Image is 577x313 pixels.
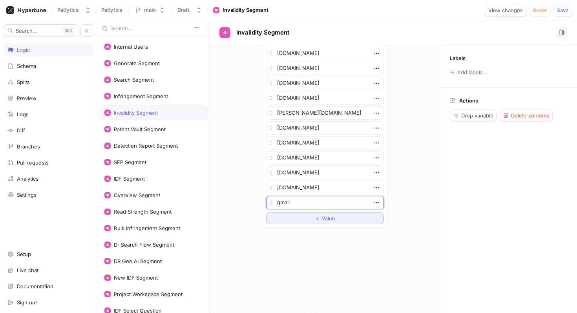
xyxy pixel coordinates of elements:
[114,209,172,215] div: Read Strength Segment
[17,79,30,85] div: Splits
[266,151,384,165] textarea: [DOMAIN_NAME]
[266,47,384,60] textarea: [DOMAIN_NAME]
[450,55,466,61] p: Labels
[174,4,205,16] button: Draft
[114,44,148,50] div: Internal Users
[485,4,526,16] button: View changes
[17,159,49,166] div: Pull requests
[114,225,180,231] div: Bulk Infringement Segment
[17,95,37,101] div: Preview
[457,70,488,75] div: Add labels...
[315,216,320,221] span: ＋
[266,92,384,105] textarea: [DOMAIN_NAME]
[114,143,178,149] div: Detection Report Segment
[114,291,183,297] div: Project Workspace Segment
[114,176,145,182] div: IDF Segment
[17,111,29,117] div: Logs
[4,280,93,293] a: Documentation
[461,113,493,118] span: Drop variable
[57,7,79,13] div: Patlytics
[557,8,569,13] span: Save
[530,4,550,16] button: Reset
[533,8,547,13] span: Reset
[266,212,384,224] button: ＋Value
[17,283,53,289] div: Documentation
[266,136,384,150] textarea: [DOMAIN_NAME]
[266,77,384,90] textarea: [DOMAIN_NAME]
[266,62,384,75] textarea: [DOMAIN_NAME]
[322,216,335,221] span: Value
[266,166,384,179] textarea: [DOMAIN_NAME]
[17,47,30,53] div: Logic
[511,113,550,118] span: Delete contents
[223,6,268,14] div: Invalidity Segment
[101,7,122,13] span: Patlytics
[114,258,162,264] div: DR Gen AI Segment
[111,25,191,33] input: Search...
[17,299,37,306] div: Sign out
[114,126,166,132] div: Patent Vault Segment
[114,159,146,165] div: SEP Segment
[17,143,40,150] div: Branches
[500,110,553,121] button: Delete contents
[17,63,36,69] div: Schema
[450,110,497,121] button: Drop variable
[17,127,25,134] div: Diff
[4,24,78,37] button: Search...K
[62,27,75,35] div: K
[266,181,384,194] textarea: [DOMAIN_NAME]
[488,8,523,13] span: View changes
[17,267,38,273] div: Live chat
[17,176,38,182] div: Analytics
[17,192,37,198] div: Settings
[131,4,168,16] button: main
[114,77,154,83] div: Search Segment
[266,106,384,120] textarea: [PERSON_NAME][DOMAIN_NAME]
[54,4,94,16] button: Patlytics
[114,93,168,99] div: Infringement Segment
[114,110,158,116] div: Invalidity Segment
[114,60,160,66] div: Generate Segment
[553,4,572,16] button: Save
[16,28,37,33] span: Search...
[236,29,289,36] span: Invalidity Segment
[144,7,156,13] div: main
[447,67,489,77] button: Add labels...
[17,251,31,257] div: Setup
[114,192,160,198] div: Overview Segment
[459,97,478,104] p: Actions
[266,121,384,135] textarea: [DOMAIN_NAME]
[114,242,174,248] div: Dr Search Flow Segment
[114,275,158,281] div: New IDF Segment
[177,7,190,13] div: Draft
[266,196,384,209] textarea: gmail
